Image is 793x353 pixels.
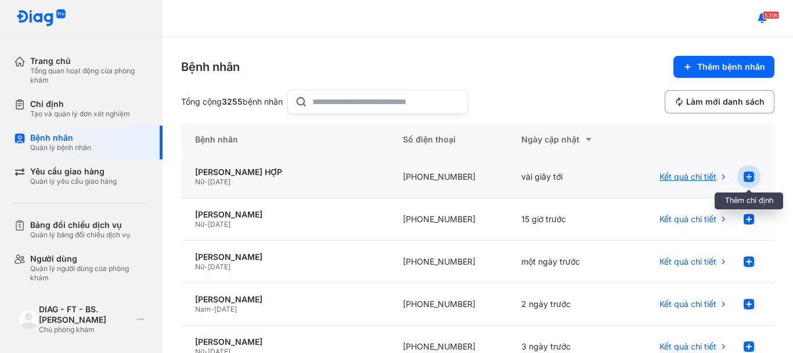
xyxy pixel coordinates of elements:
[521,133,612,147] div: Ngày cập nhật
[181,97,283,107] div: Tổng cộng bệnh nhân
[204,220,208,229] span: -
[208,220,230,229] span: [DATE]
[30,264,149,283] div: Quản lý người dùng của phòng khám
[673,56,774,78] button: Thêm bệnh nhân
[195,252,375,262] div: [PERSON_NAME]
[208,262,230,271] span: [DATE]
[195,262,204,271] span: Nữ
[763,11,779,19] span: 5318
[181,59,240,75] div: Bệnh nhân
[507,198,626,241] div: 15 giờ trước
[389,198,507,241] div: [PHONE_NUMBER]
[659,172,716,182] span: Kết quả chi tiết
[195,294,375,305] div: [PERSON_NAME]
[30,66,149,85] div: Tổng quan hoạt động của phòng khám
[16,9,66,27] img: logo
[659,299,716,309] span: Kết quả chi tiết
[19,309,39,330] img: logo
[507,156,626,198] div: vài giây tới
[507,283,626,326] div: 2 ngày trước
[686,97,765,107] span: Làm mới danh sách
[195,177,204,186] span: Nữ
[222,97,243,106] span: 3255
[181,123,389,156] div: Bệnh nhân
[195,209,375,220] div: [PERSON_NAME]
[30,254,149,264] div: Người dùng
[389,156,507,198] div: [PHONE_NUMBER]
[30,133,91,143] div: Bệnh nhân
[665,90,774,113] button: Làm mới danh sách
[389,283,507,326] div: [PHONE_NUMBER]
[30,143,91,152] div: Quản lý bệnh nhân
[30,99,130,109] div: Chỉ định
[659,214,716,224] span: Kết quả chi tiết
[30,220,130,230] div: Bảng đối chiếu dịch vụ
[659,341,716,352] span: Kết quả chi tiết
[30,56,149,66] div: Trang chủ
[389,123,507,156] div: Số điện thoại
[30,109,130,119] div: Tạo và quản lý đơn xét nghiệm
[30,177,117,186] div: Quản lý yêu cầu giao hàng
[211,305,214,313] span: -
[195,305,211,313] span: Nam
[30,166,117,177] div: Yêu cầu giao hàng
[30,230,130,240] div: Quản lý bảng đối chiếu dịch vụ
[204,177,208,186] span: -
[204,262,208,271] span: -
[39,325,132,334] div: Chủ phòng khám
[39,304,132,325] div: DIAG - FT - BS. [PERSON_NAME]
[195,220,204,229] span: Nữ
[659,256,716,267] span: Kết quả chi tiết
[208,177,230,186] span: [DATE]
[507,241,626,283] div: một ngày trước
[389,241,507,283] div: [PHONE_NUMBER]
[214,305,237,313] span: [DATE]
[195,337,375,347] div: [PERSON_NAME]
[195,167,375,177] div: [PERSON_NAME] HỢP
[697,62,765,72] span: Thêm bệnh nhân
